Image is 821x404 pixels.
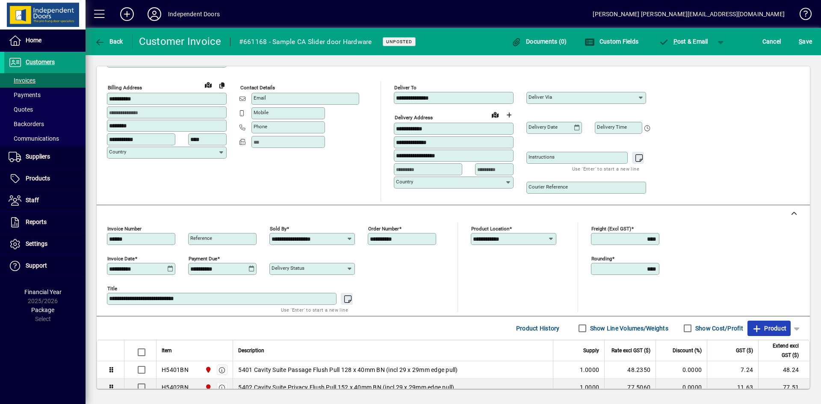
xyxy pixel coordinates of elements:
[4,146,86,168] a: Suppliers
[139,35,221,48] div: Customer Invoice
[4,102,86,117] a: Quotes
[203,383,213,392] span: Christchurch
[107,286,117,292] mat-label: Title
[529,124,558,130] mat-label: Delivery date
[654,34,712,49] button: Post & Email
[673,346,702,355] span: Discount (%)
[26,197,39,203] span: Staff
[107,226,142,232] mat-label: Invoice number
[203,365,213,375] span: Christchurch
[511,38,567,45] span: Documents (0)
[368,226,399,232] mat-label: Order number
[760,34,783,49] button: Cancel
[591,226,631,232] mat-label: Freight (excl GST)
[26,59,55,65] span: Customers
[516,321,560,335] span: Product History
[529,184,568,190] mat-label: Courier Reference
[238,346,264,355] span: Description
[572,164,639,174] mat-hint: Use 'Enter' to start a new line
[597,124,627,130] mat-label: Delivery time
[764,341,799,360] span: Extend excl GST ($)
[580,366,600,374] span: 1.0000
[215,78,229,92] button: Copy to Delivery address
[24,289,62,295] span: Financial Year
[4,73,86,88] a: Invoices
[239,35,372,49] div: #661168 - Sample CA Slider door Hardware
[26,37,41,44] span: Home
[162,383,189,392] div: H5402BN
[488,108,502,121] a: View on map
[86,34,133,49] app-page-header-button: Back
[168,7,220,21] div: Independent Doors
[747,321,791,336] button: Product
[529,94,552,100] mat-label: Deliver via
[270,226,286,232] mat-label: Sold by
[281,305,348,315] mat-hint: Use 'Enter' to start a new line
[254,124,267,130] mat-label: Phone
[659,38,708,45] span: ost & Email
[799,38,802,45] span: S
[394,85,416,91] mat-label: Deliver To
[272,265,304,271] mat-label: Delivery status
[9,77,35,84] span: Invoices
[31,307,54,313] span: Package
[752,321,786,335] span: Product
[190,235,212,241] mat-label: Reference
[189,256,217,262] mat-label: Payment due
[4,233,86,255] a: Settings
[758,379,809,396] td: 77.51
[502,108,516,122] button: Choose address
[4,212,86,233] a: Reports
[386,39,412,44] span: Unposted
[656,379,707,396] td: 0.0000
[4,88,86,102] a: Payments
[92,34,125,49] button: Back
[694,324,743,333] label: Show Cost/Profit
[588,324,668,333] label: Show Line Volumes/Weights
[9,135,59,142] span: Communications
[162,346,172,355] span: Item
[471,226,509,232] mat-label: Product location
[4,131,86,146] a: Communications
[582,34,641,49] button: Custom Fields
[797,34,814,49] button: Save
[95,38,123,45] span: Back
[162,366,189,374] div: H5401BN
[513,321,563,336] button: Product History
[9,121,44,127] span: Backorders
[593,7,785,21] div: [PERSON_NAME] [PERSON_NAME][EMAIL_ADDRESS][DOMAIN_NAME]
[238,366,458,374] span: 5401 Cavity Suite Passage Flush Pull 128 x 40mm BN (incl 29 x 29mm edge pull)
[762,35,781,48] span: Cancel
[673,38,677,45] span: P
[529,154,555,160] mat-label: Instructions
[254,109,269,115] mat-label: Mobile
[26,262,47,269] span: Support
[4,30,86,51] a: Home
[9,91,41,98] span: Payments
[113,6,141,22] button: Add
[656,361,707,379] td: 0.0000
[799,35,812,48] span: ave
[254,95,266,101] mat-label: Email
[26,175,50,182] span: Products
[107,256,135,262] mat-label: Invoice date
[610,366,650,374] div: 48.2350
[26,153,50,160] span: Suppliers
[707,379,758,396] td: 11.63
[4,190,86,211] a: Staff
[585,38,638,45] span: Custom Fields
[4,255,86,277] a: Support
[4,117,86,131] a: Backorders
[396,179,413,185] mat-label: Country
[26,240,47,247] span: Settings
[610,383,650,392] div: 77.5060
[707,361,758,379] td: 7.24
[9,106,33,113] span: Quotes
[736,346,753,355] span: GST ($)
[611,346,650,355] span: Rate excl GST ($)
[26,218,47,225] span: Reports
[201,78,215,91] a: View on map
[109,149,126,155] mat-label: Country
[580,383,600,392] span: 1.0000
[793,2,810,29] a: Knowledge Base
